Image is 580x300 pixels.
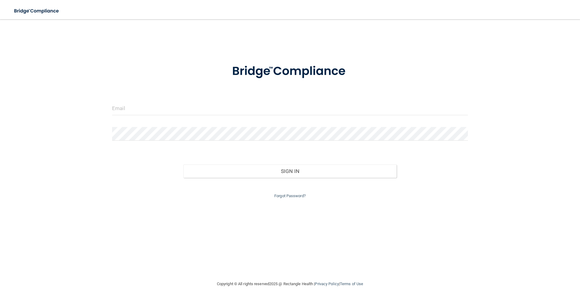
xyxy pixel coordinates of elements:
img: bridge_compliance_login_screen.278c3ca4.svg [220,56,360,87]
div: Copyright © All rights reserved 2025 @ Rectangle Health | | [180,274,400,294]
a: Terms of Use [340,282,363,286]
a: Forgot Password? [274,194,306,198]
button: Sign In [183,165,397,178]
input: Email [112,102,468,115]
img: bridge_compliance_login_screen.278c3ca4.svg [9,5,65,17]
a: Privacy Policy [315,282,339,286]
